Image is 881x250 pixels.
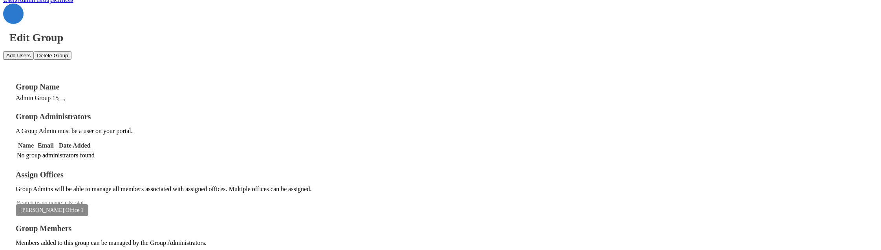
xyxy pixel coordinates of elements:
h4: Assign Offices [16,170,865,179]
h4: Group Members [16,224,865,233]
h4: Group Administrators [16,112,865,121]
p: A Group Admin must be a user on your portal. [16,128,865,135]
span: Date Added [59,142,90,149]
button: Delete Group [34,51,71,60]
span: Email [38,142,54,149]
h1: Edit Group [9,31,878,44]
span: Admin Group 15 [16,95,58,101]
p: Group Admins will be able to manage all members associated with assigned offices. Multiple office... [16,186,865,193]
input: Search using name, city, state, or address to filter office list [16,199,84,206]
span: Name [18,142,34,149]
p: Members added to this group can be managed by the Group Administrators. [16,239,865,246]
td: No group administrators found [16,151,95,159]
button: Add Users [3,51,34,60]
h4: Group Name [16,82,865,91]
span: [PERSON_NAME] Office 1 [16,204,88,216]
